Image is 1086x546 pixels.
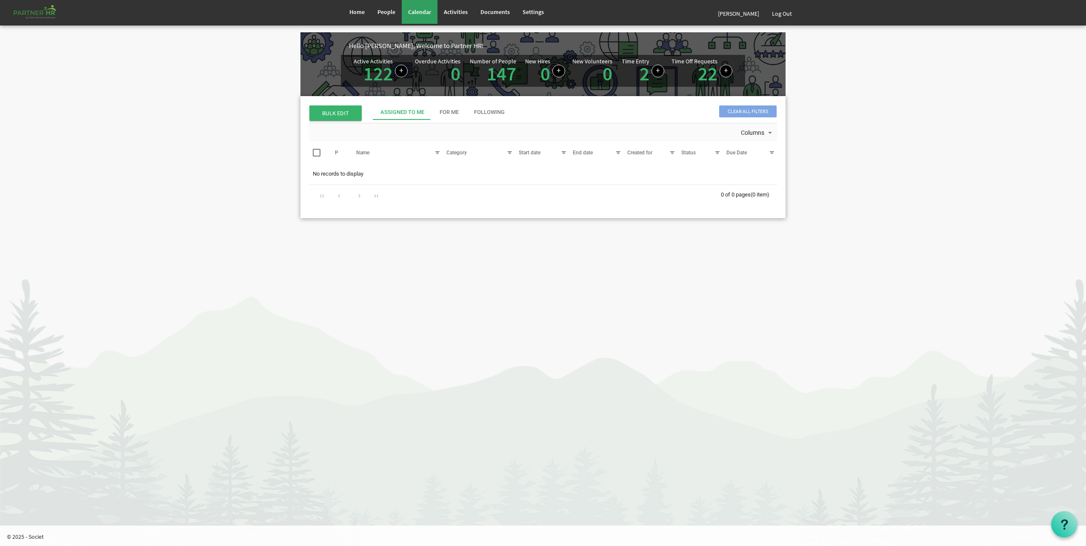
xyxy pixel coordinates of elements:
button: Columns [739,128,776,139]
span: Calendar [408,8,431,16]
span: Due Date [726,150,747,156]
p: © 2025 - Societ [7,532,1086,541]
span: Activities [444,8,468,16]
a: 122 [363,62,393,85]
div: Columns [739,123,776,141]
span: Created for [627,150,652,156]
span: End date [573,150,593,156]
span: Name [356,150,369,156]
a: Log Out [766,2,798,26]
a: 0 [603,62,612,85]
span: Status [681,150,696,156]
a: Create a new Activity [395,65,408,77]
div: Time Entry [622,58,649,64]
div: Number of People [470,58,516,64]
span: People [377,8,395,16]
div: Go to last page [370,189,382,201]
a: 147 [487,62,516,85]
div: Number of Time Entries [622,58,664,83]
div: Following [474,108,505,117]
span: (0 item) [751,191,769,198]
div: Activities assigned to you for which the Due Date is passed [415,58,463,83]
a: 0 [451,62,460,85]
a: [PERSON_NAME] [712,2,766,26]
td: No records to display [309,166,777,182]
span: Settings [523,8,544,16]
div: 0 of 0 pages (0 item) [721,185,777,203]
div: Go to first page [317,189,328,201]
a: 22 [698,62,717,85]
div: New Hires [525,58,550,64]
a: Add new person to Partner HR [552,65,565,77]
div: Active Activities [354,58,393,64]
span: Category [446,150,467,156]
div: Hello [PERSON_NAME], Welcome to Partner HR! [349,41,786,51]
a: 0 [540,62,550,85]
div: Go to previous page [333,189,345,201]
div: Number of active time off requests [672,58,732,83]
span: Clear all filters [719,105,777,117]
a: Create a new time off request [720,65,732,77]
a: 2 [640,62,649,85]
span: Documents [480,8,510,16]
div: For Me [440,108,459,117]
div: Assigned To Me [380,108,424,117]
div: tab-header [373,105,841,120]
div: Number of active Activities in Partner HR [354,58,408,83]
div: Volunteer hired in the last 7 days [572,58,614,83]
div: Time Off Requests [672,58,717,64]
span: 0 of 0 pages [721,191,751,198]
div: Total number of active people in Partner HR [470,58,518,83]
div: People hired in the last 7 days [525,58,565,83]
span: Start date [519,150,540,156]
div: Overdue Activities [415,58,460,64]
span: Home [349,8,365,16]
span: P [335,150,338,156]
span: BULK EDIT [309,105,362,121]
div: New Volunteers [572,58,612,64]
span: Columns [740,128,765,138]
a: Log hours [652,65,664,77]
div: Go to next page [354,189,365,201]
